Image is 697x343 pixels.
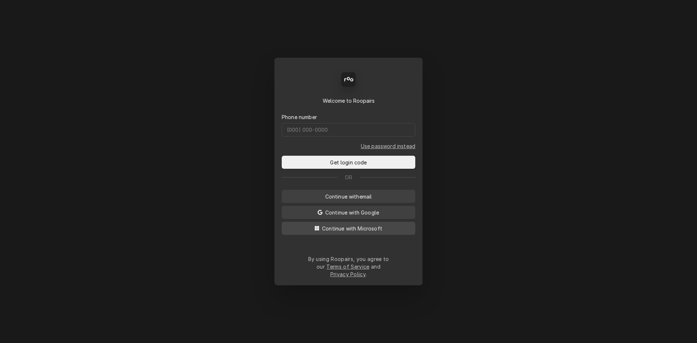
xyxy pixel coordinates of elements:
[282,156,415,169] button: Get login code
[282,97,415,105] div: Welcome to Roopairs
[282,222,415,235] button: Continue with Microsoft
[329,159,368,166] span: Get login code
[330,271,366,277] a: Privacy Policy
[282,206,415,219] button: Continue with Google
[282,190,415,203] button: Continue withemail
[282,113,317,121] label: Phone number
[326,264,369,270] a: Terms of Service
[361,142,415,150] a: Go to Phone and password form
[282,173,415,181] div: Or
[324,209,380,216] span: Continue with Google
[282,123,415,136] input: (000) 000-0000
[324,193,374,200] span: Continue with email
[308,255,389,278] div: By using Roopairs, you agree to our and .
[321,225,384,232] span: Continue with Microsoft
